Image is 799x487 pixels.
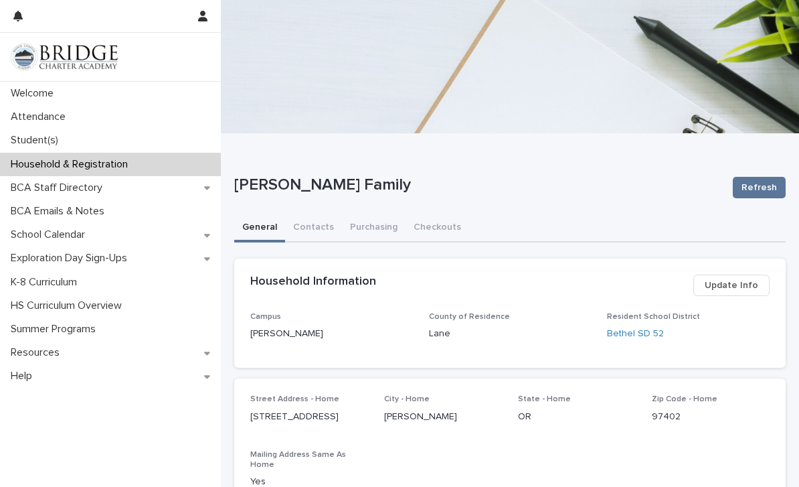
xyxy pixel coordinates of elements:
p: Help [5,370,43,382]
p: Lane [429,327,592,341]
p: School Calendar [5,228,96,241]
p: Summer Programs [5,323,106,336]
span: Street Address - Home [250,395,339,403]
span: Mailing Address Same As Home [250,451,346,468]
span: County of Residence [429,313,510,321]
button: Contacts [285,214,342,242]
p: BCA Staff Directory [5,182,113,194]
button: Checkouts [406,214,469,242]
span: Update Info [705,279,758,292]
button: General [234,214,285,242]
p: [STREET_ADDRESS] [250,410,368,424]
p: Exploration Day Sign-Ups [5,252,138,265]
p: HS Curriculum Overview [5,299,132,312]
span: City - Home [384,395,430,403]
button: Purchasing [342,214,406,242]
span: Zip Code - Home [652,395,717,403]
a: Bethel SD 52 [607,327,664,341]
p: Household & Registration [5,158,139,171]
p: [PERSON_NAME] Family [234,176,722,195]
span: Resident School District [607,313,700,321]
p: Attendance [5,111,76,123]
button: Refresh [733,177,786,198]
p: [PERSON_NAME] [250,327,413,341]
p: Welcome [5,87,64,100]
span: Refresh [741,181,777,194]
p: BCA Emails & Notes [5,205,115,218]
img: V1C1m3IdTEidaUdm9Hs0 [11,44,118,70]
button: Update Info [693,275,770,296]
p: 97402 [652,410,770,424]
span: State - Home [518,395,571,403]
h2: Household Information [250,275,376,289]
span: Campus [250,313,281,321]
p: [PERSON_NAME] [384,410,502,424]
p: Resources [5,346,70,359]
p: Student(s) [5,134,69,147]
p: K-8 Curriculum [5,276,88,289]
p: OR [518,410,636,424]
